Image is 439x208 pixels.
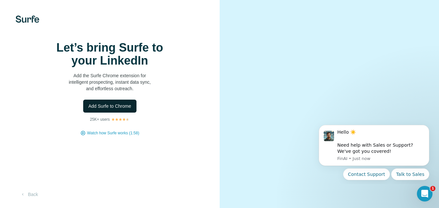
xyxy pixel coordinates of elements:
h1: Let’s bring Surfe to your LinkedIn [45,41,175,67]
p: 25K+ users [90,116,110,122]
button: Add Surfe to Chrome [83,100,136,113]
p: Add the Surfe Chrome extension for intelligent prospecting, instant data sync, and effortless out... [45,72,175,92]
span: Add Surfe to Chrome [88,103,131,109]
img: Rating Stars [111,117,130,121]
iframe: Intercom live chat [417,186,433,202]
button: Back [16,189,43,200]
iframe: Intercom notifications message [309,119,439,184]
button: Watch how Surfe works (1:58) [87,130,139,136]
img: Surfe's logo [16,16,39,23]
span: 1 [430,186,435,191]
